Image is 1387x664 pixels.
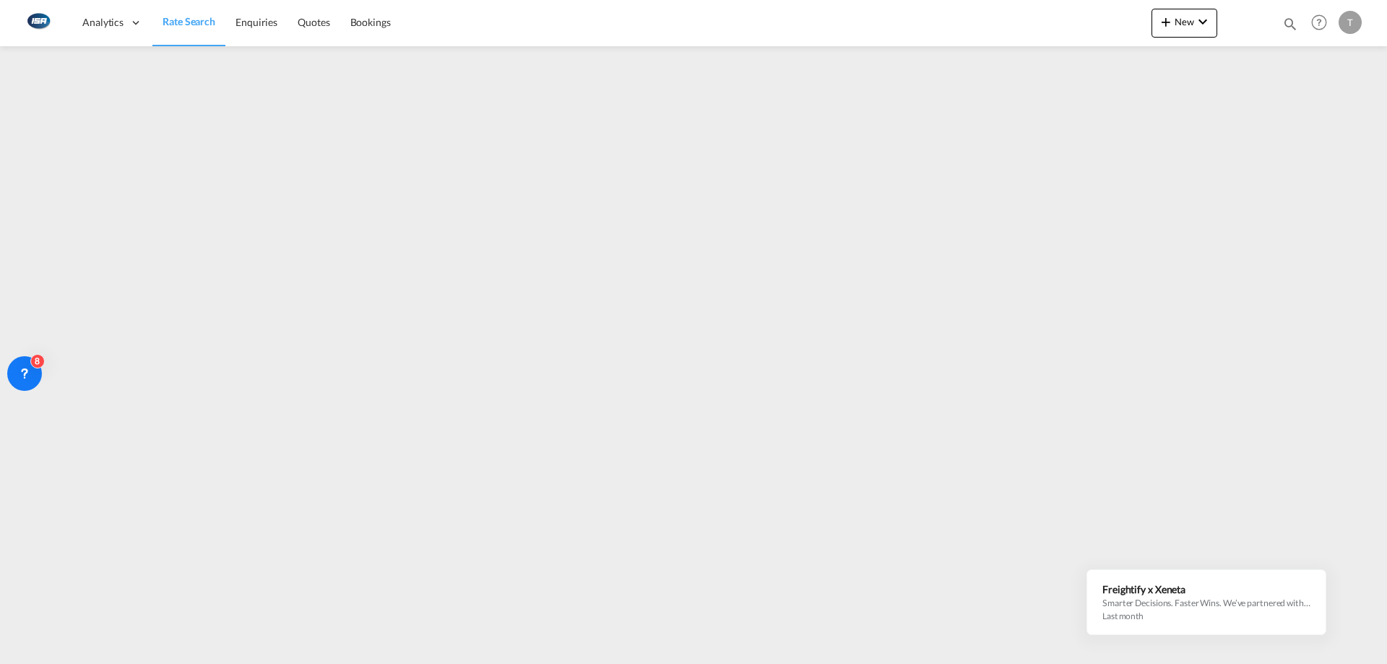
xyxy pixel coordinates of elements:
[1307,10,1339,36] div: Help
[82,15,124,30] span: Analytics
[298,16,329,28] span: Quotes
[22,7,54,39] img: 1aa151c0c08011ec8d6f413816f9a227.png
[1157,16,1211,27] span: New
[163,15,215,27] span: Rate Search
[1339,11,1362,34] div: T
[236,16,277,28] span: Enquiries
[1194,13,1211,30] md-icon: icon-chevron-down
[350,16,391,28] span: Bookings
[1282,16,1298,38] div: icon-magnify
[1151,9,1217,38] button: icon-plus 400-fgNewicon-chevron-down
[1307,10,1331,35] span: Help
[1157,13,1175,30] md-icon: icon-plus 400-fg
[1282,16,1298,32] md-icon: icon-magnify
